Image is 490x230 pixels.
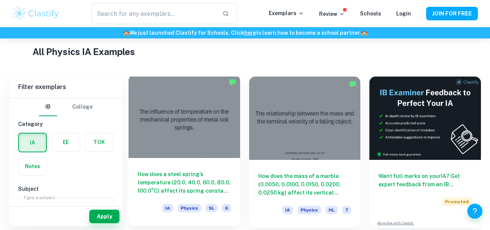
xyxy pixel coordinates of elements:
button: EE [52,133,80,151]
span: 🏫 [361,30,367,36]
a: How does the mass of a marble (0.0050, 0.0100, 0.0150, 0.0200, 0.0250 kg) affect its vertical ter... [249,77,361,228]
a: here [244,30,256,36]
span: 7 [342,206,351,214]
button: College [72,98,93,116]
label: Type a subject [23,194,55,201]
button: JOIN FOR FREE [426,7,478,20]
h6: Subject [18,185,113,193]
button: IA [19,133,46,152]
h6: How does a steel spring’s temperature (20.0, 40.0, 60.0, 80.0, 100.0°C) affect its spring constan... [138,170,231,195]
button: Apply [89,210,119,223]
span: Promoted [442,198,472,206]
h1: All Physics IA Examples [33,45,457,58]
a: Login [396,11,411,17]
a: Schools [360,11,381,17]
h6: Filter exemplars [9,77,122,98]
button: Open [100,203,111,213]
img: Clastify logo [12,6,60,21]
h6: We just launched Clastify for Schools. Click to learn how to become a school partner. [2,29,488,37]
button: Help and Feedback [467,204,482,219]
p: Review [319,10,345,18]
button: IB [39,98,57,116]
span: 🏫 [123,30,129,36]
button: TOK [85,133,113,151]
h6: How does the mass of a marble (0.0050, 0.0100, 0.0150, 0.0200, 0.0250 kg) affect its vertical ter... [258,172,352,197]
a: Advertise with Clastify [377,221,414,226]
img: Marked [229,78,236,86]
p: Exemplars [269,9,304,17]
div: Filter type choice [39,98,93,116]
span: HL [326,206,338,214]
h6: Want full marks on your IA ? Get expert feedback from an IB examiner! [378,172,472,189]
h6: Category [18,120,113,128]
img: Thumbnail [369,77,481,160]
span: Physics [178,204,201,212]
a: Want full marks on yourIA? Get expert feedback from an IB examiner!PromotedAdvertise with Clastify [369,77,481,228]
span: IA [162,204,173,212]
span: 6 [222,204,231,212]
input: Search for any exemplars... [91,3,216,24]
button: Notes [19,157,47,175]
a: How does a steel spring’s temperature (20.0, 40.0, 60.0, 80.0, 100.0°C) affect its spring constan... [129,77,240,228]
span: IA [282,206,293,214]
span: SL [206,204,217,212]
img: Marked [349,80,357,88]
span: Physics [298,206,321,214]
